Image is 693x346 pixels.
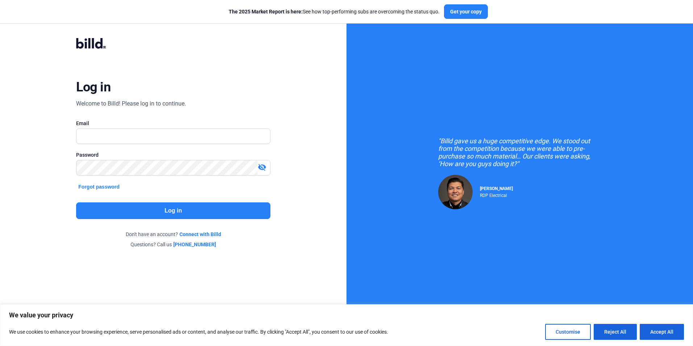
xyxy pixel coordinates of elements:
mat-icon: visibility_off [258,163,266,172]
div: Email [76,120,270,127]
div: Welcome to Billd! Please log in to continue. [76,99,186,108]
button: Get your copy [444,4,488,19]
div: Password [76,151,270,158]
span: [PERSON_NAME] [480,186,513,191]
div: Don't have an account? [76,231,270,238]
a: Connect with Billd [179,231,221,238]
div: RDP Electrical [480,191,513,198]
p: We value your privacy [9,311,684,320]
button: Forgot password [76,183,122,191]
button: Reject All [594,324,637,340]
div: "Billd gave us a huge competitive edge. We stood out from the competition because we were able to... [438,137,601,168]
img: Raul Pacheco [438,175,473,209]
a: [PHONE_NUMBER] [173,241,216,248]
button: Customise [545,324,591,340]
div: See how top-performing subs are overcoming the status quo. [229,8,440,15]
p: We use cookies to enhance your browsing experience, serve personalised ads or content, and analys... [9,328,388,336]
div: Log in [76,79,111,95]
button: Accept All [640,324,684,340]
span: The 2025 Market Report is here: [229,9,303,15]
div: Questions? Call us [76,241,270,248]
button: Log in [76,202,270,219]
